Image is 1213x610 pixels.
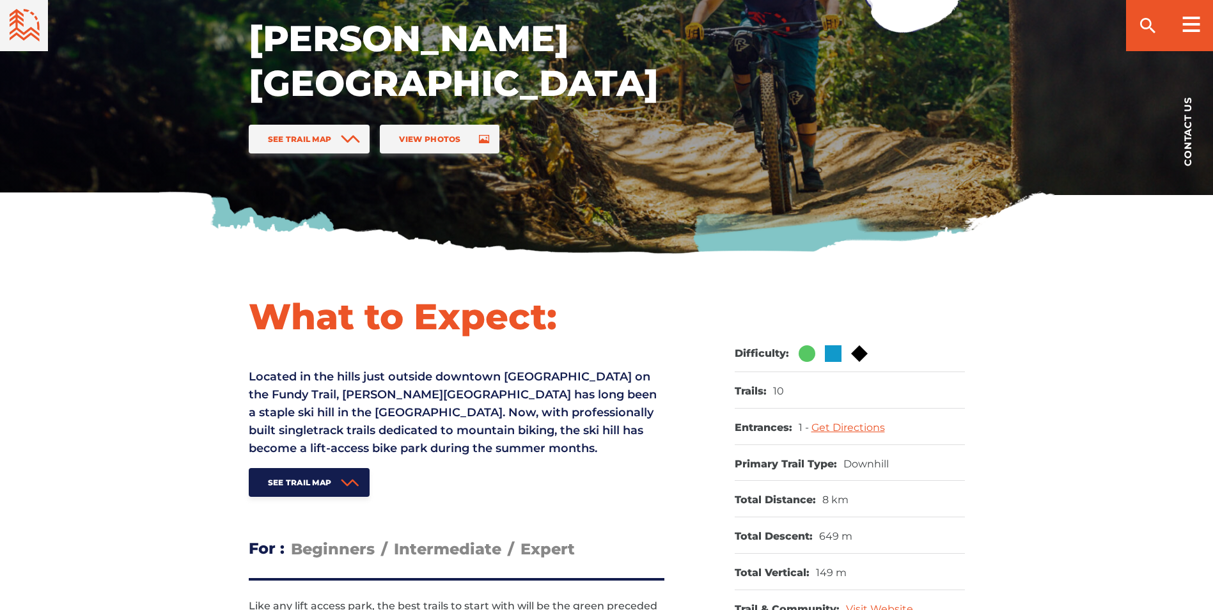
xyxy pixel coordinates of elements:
dt: Entrances: [735,421,792,435]
dt: Primary Trail Type: [735,458,837,471]
a: See Trail Map [249,125,370,153]
ion-icon: search [1138,15,1158,36]
h1: [PERSON_NAME] [GEOGRAPHIC_DATA] [249,16,658,106]
dd: 649 m [819,530,852,544]
span: Contact us [1183,97,1193,166]
span: Beginners [291,540,375,558]
dd: Downhill [843,458,889,471]
dd: 10 [773,385,784,398]
h1: What to Expect: [249,294,664,339]
span: See Trail Map [268,134,332,144]
a: View Photos [380,125,499,153]
a: Get Directions [811,421,885,434]
span: Expert [520,540,575,558]
dt: Total Descent: [735,530,813,544]
span: See Trail Map [268,478,332,487]
dd: 8 km [822,494,849,507]
dt: Trails: [735,385,767,398]
dd: 149 m [816,567,847,580]
span: Intermediate [394,540,501,558]
dt: Difficulty: [735,347,789,361]
h3: For [249,535,285,562]
img: Blue Square [825,345,841,362]
span: 1 [799,421,811,434]
img: Green Circle [799,345,815,362]
p: Located in the hills just outside downtown [GEOGRAPHIC_DATA] on the Fundy Trail, [PERSON_NAME][GE... [249,368,664,457]
a: Contact us [1162,77,1213,185]
dt: Total Vertical: [735,567,810,580]
span: View Photos [399,134,460,144]
a: See Trail Map [249,468,370,497]
img: Black Diamond [851,345,868,362]
dt: Total Distance: [735,494,816,507]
